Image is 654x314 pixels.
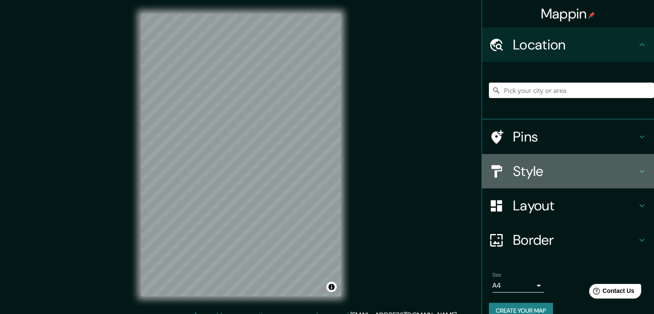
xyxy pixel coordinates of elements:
div: Layout [482,188,654,223]
h4: Layout [513,197,637,214]
label: Size [492,271,501,279]
iframe: Help widget launcher [577,280,645,305]
h4: Style [513,163,637,180]
div: Location [482,28,654,62]
div: Border [482,223,654,257]
h4: Pins [513,128,637,145]
img: pin-icon.png [588,12,595,18]
div: Style [482,154,654,188]
button: Toggle attribution [326,282,337,292]
h4: Mappin [541,5,596,22]
input: Pick your city or area [489,83,654,98]
canvas: Map [141,14,341,296]
div: Pins [482,120,654,154]
div: A4 [492,279,544,292]
h4: Location [513,36,637,53]
h4: Border [513,231,637,249]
